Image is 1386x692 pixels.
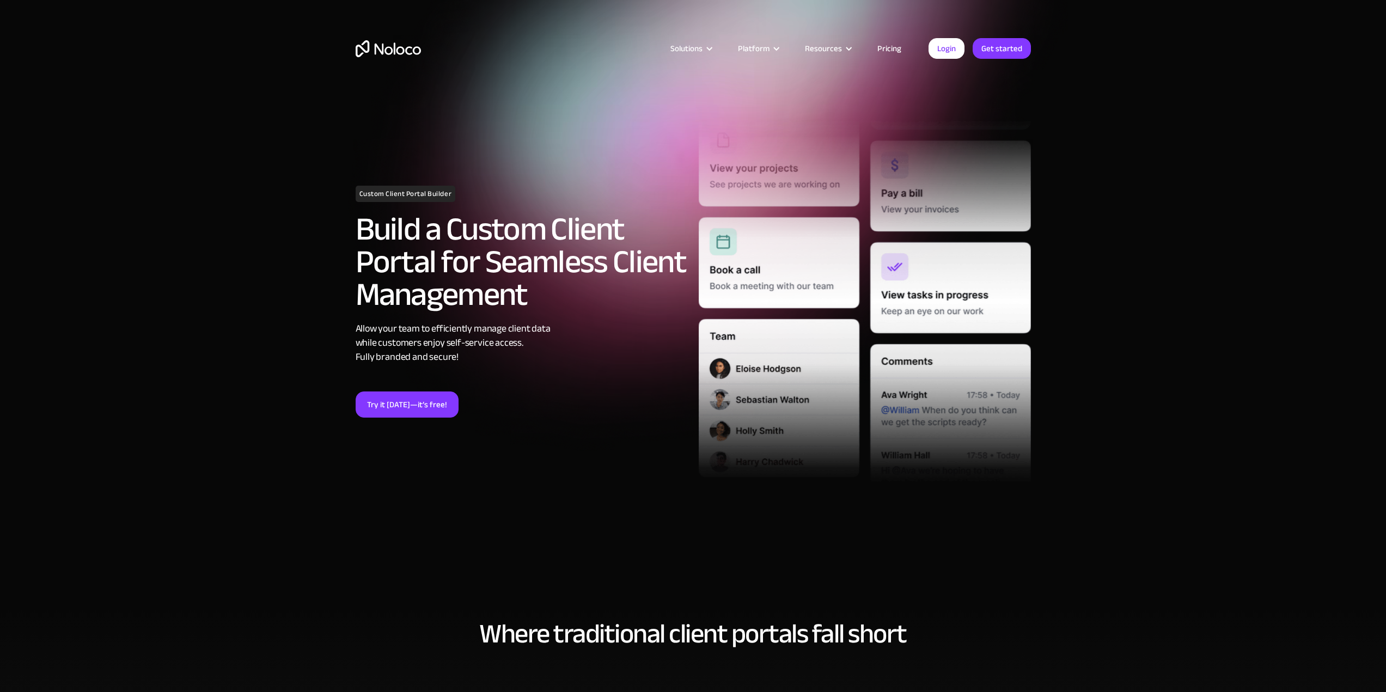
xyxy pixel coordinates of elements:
div: Platform [738,41,770,56]
a: Try it [DATE]—it’s free! [356,391,459,418]
a: Login [929,38,964,59]
h2: Where traditional client portals fall short [356,619,1031,648]
a: Pricing [864,41,915,56]
div: Resources [791,41,864,56]
div: Solutions [670,41,703,56]
h2: Build a Custom Client Portal for Seamless Client Management [356,213,688,311]
h1: Custom Client Portal Builder [356,186,456,202]
div: Allow your team to efficiently manage client data while customers enjoy self-service access. Full... [356,322,688,364]
a: Get started [973,38,1031,59]
div: Solutions [657,41,724,56]
div: Resources [805,41,842,56]
div: Platform [724,41,791,56]
a: home [356,40,421,57]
